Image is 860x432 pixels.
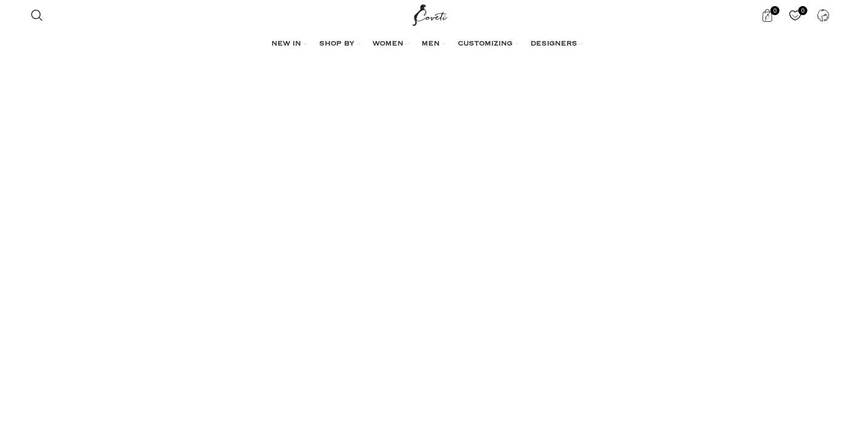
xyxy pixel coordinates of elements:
[422,32,446,56] a: MEN
[271,32,307,56] a: NEW IN
[25,32,830,56] div: Main navigation
[25,3,49,27] a: Search
[783,3,808,27] a: 0
[531,32,583,56] a: DESIGNERS
[458,39,512,49] span: CUSTOMIZING
[319,39,354,49] span: SHOP BY
[422,39,440,49] span: MEN
[372,39,403,49] span: WOMEN
[783,3,808,27] div: My Wishlist
[755,3,780,27] a: 0
[531,39,577,49] span: DESIGNERS
[319,32,360,56] a: SHOP BY
[798,6,807,15] span: 0
[458,32,518,56] a: CUSTOMIZING
[372,32,409,56] a: WOMEN
[271,39,301,49] span: NEW IN
[770,6,779,15] span: 0
[410,9,451,19] a: Site logo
